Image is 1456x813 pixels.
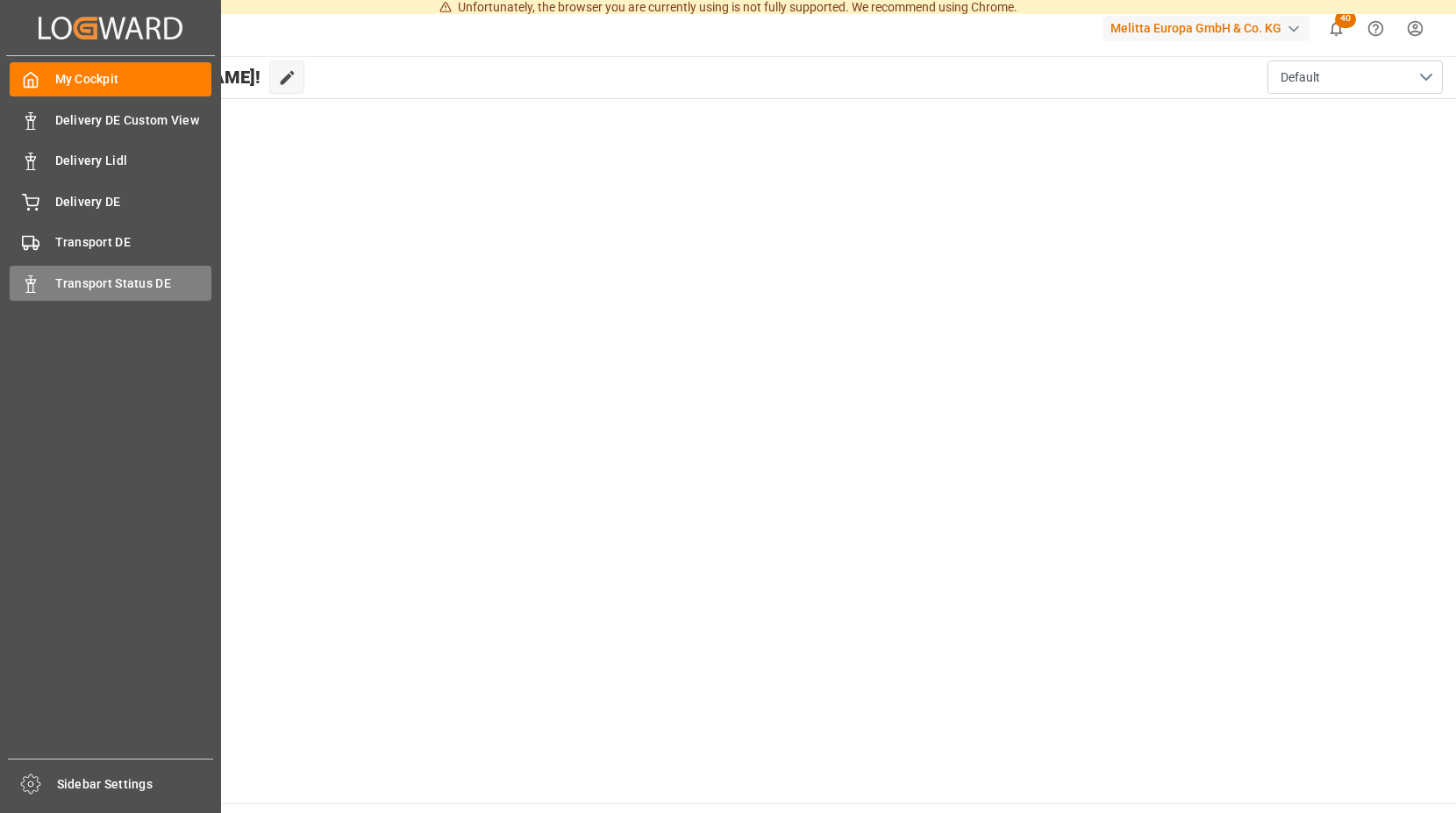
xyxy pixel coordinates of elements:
[1335,11,1356,28] span: 40
[55,275,212,293] span: Transport Status DE
[57,775,214,794] span: Sidebar Settings
[55,193,212,211] span: Delivery DE
[55,111,212,130] span: Delivery DE Custom View
[55,70,212,89] span: My Cockpit
[10,225,211,260] a: Transport DE
[10,144,211,178] a: Delivery Lidl
[1281,68,1320,87] span: Default
[1103,11,1317,45] button: Melitta Europa GmbH & Co. KG
[1317,9,1356,48] button: show 40 new notifications
[1356,9,1395,48] button: Help Center
[1103,16,1310,41] div: Melitta Europa GmbH & Co. KG
[55,152,212,170] span: Delivery Lidl
[10,62,211,96] a: My Cockpit
[1267,61,1443,94] button: open menu
[10,184,211,218] a: Delivery DE
[10,266,211,300] a: Transport Status DE
[10,103,211,137] a: Delivery DE Custom View
[55,233,212,252] span: Transport DE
